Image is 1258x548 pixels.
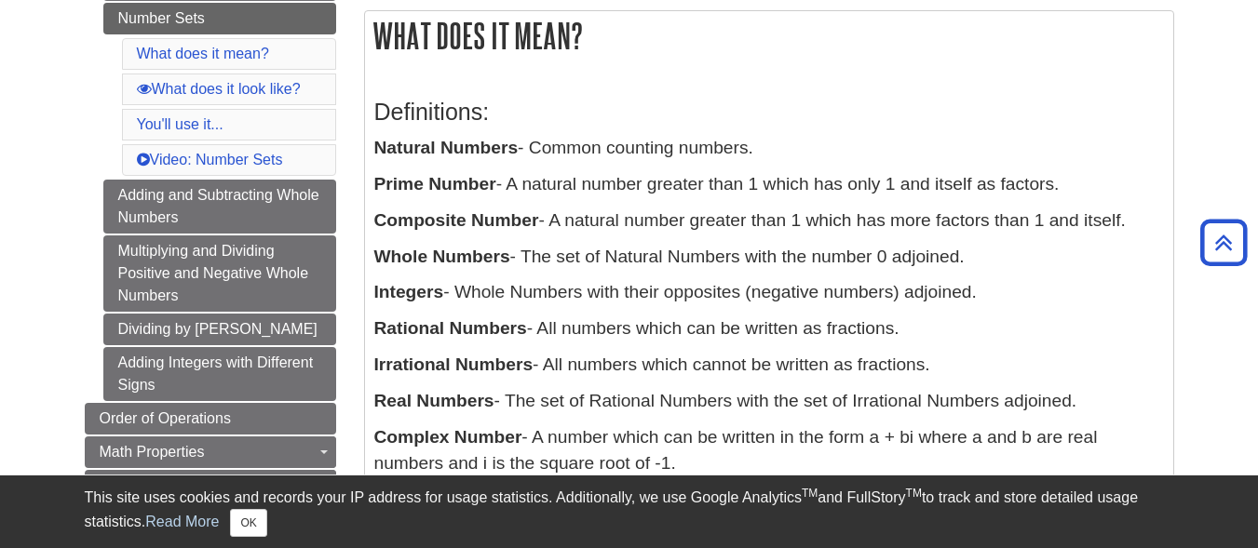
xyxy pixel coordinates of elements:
[230,509,266,537] button: Close
[374,315,1164,342] p: - All numbers which can be written as fractions.
[374,424,1164,478] p: - A number which can be written in the form a + bi where a and b are real numbers and i is the sq...
[365,11,1173,60] h2: What does it mean?
[374,135,1164,162] p: - Common counting numbers.
[374,318,527,338] b: Rational Numbers
[374,388,1164,415] p: - The set of Rational Numbers with the set of Irrational Numbers adjoined.
[374,354,534,374] b: Irrational Numbers
[85,470,336,501] a: Factors & Multiples
[374,282,444,301] b: Integers
[103,235,336,312] a: Multiplying and Dividing Positive and Negative Whole Numbers
[906,487,922,500] sup: TM
[137,152,283,167] a: Video: Number Sets
[137,81,301,97] a: What does it look like?
[374,244,1164,271] p: - The set of Natural Numbers with the number 0 adjoined.
[374,391,494,410] b: Real Numbers
[374,279,1164,306] p: - Whole Numbers with their opposites (negative numbers) adjoined.
[374,207,1164,234] p: - A natural number greater than 1 which has more factors than 1 and itself.
[374,247,510,266] b: Whole Numbers
[100,444,205,460] span: Math Properties
[374,99,1164,126] h3: Definitions:
[374,171,1164,198] p: - A natural number greater than 1 which has only 1 and itself as factors.
[374,427,522,447] b: Complex Number
[85,403,336,434] a: Order of Operations
[103,347,336,401] a: Adding Integers with Different Signs
[802,487,818,500] sup: TM
[374,174,496,194] b: Prime Number
[85,487,1174,537] div: This site uses cookies and records your IP address for usage statistics. Additionally, we use Goo...
[1194,230,1253,255] a: Back to Top
[103,3,336,34] a: Number Sets
[137,116,223,132] a: You'll use it...
[103,180,336,234] a: Adding and Subtracting Whole Numbers
[100,410,231,426] span: Order of Operations
[137,46,269,61] a: What does it mean?
[374,210,539,230] b: Composite Number
[374,352,1164,379] p: - All numbers which cannot be written as fractions.
[103,314,336,345] a: Dividing by [PERSON_NAME]
[145,514,219,529] a: Read More
[85,436,336,468] a: Math Properties
[374,138,519,157] b: Natural Numbers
